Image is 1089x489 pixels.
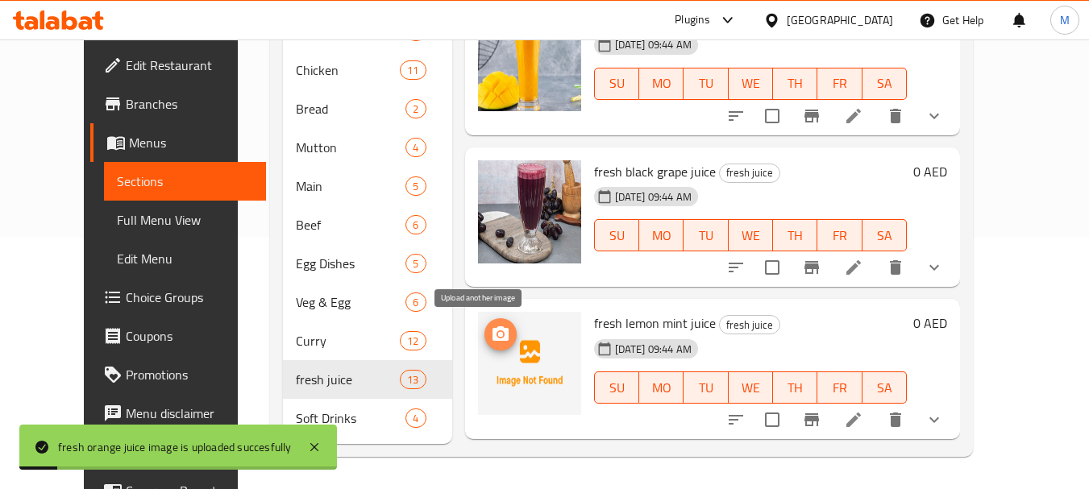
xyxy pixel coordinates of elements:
[869,72,900,95] span: SA
[824,224,855,247] span: FR
[913,160,947,183] h6: 0 AED
[90,123,266,162] a: Menus
[869,376,900,400] span: SA
[117,210,253,230] span: Full Menu View
[405,138,426,157] div: items
[719,164,780,183] div: fresh juice
[283,89,452,128] div: Bread2
[601,224,633,247] span: SU
[594,160,716,184] span: fresh black grape juice
[915,97,954,135] button: show more
[729,68,773,100] button: WE
[400,370,426,389] div: items
[844,106,863,126] a: Edit menu item
[817,371,862,404] button: FR
[729,219,773,251] button: WE
[817,68,862,100] button: FR
[792,400,831,439] button: Branch-specific-item
[126,94,253,114] span: Branches
[639,68,684,100] button: MO
[684,68,728,100] button: TU
[296,215,406,234] span: Beef
[126,56,253,75] span: Edit Restaurant
[104,201,266,239] a: Full Menu View
[787,11,893,29] div: [GEOGRAPHIC_DATA]
[90,394,266,433] a: Menu disclaimer
[639,219,684,251] button: MO
[129,133,253,152] span: Menus
[283,167,452,205] div: Main5
[296,99,406,118] span: Bread
[594,68,639,100] button: SU
[406,411,425,426] span: 4
[104,162,266,201] a: Sections
[296,292,406,312] span: Veg & Egg
[773,371,817,404] button: TH
[594,371,639,404] button: SU
[283,205,452,244] div: Beef6
[283,360,452,399] div: fresh juice13
[126,288,253,307] span: Choice Groups
[729,371,773,404] button: WE
[609,189,698,205] span: [DATE] 09:44 AM
[779,224,811,247] span: TH
[824,376,855,400] span: FR
[400,60,426,80] div: items
[925,106,944,126] svg: Show Choices
[639,371,684,404] button: MO
[406,140,425,155] span: 4
[283,244,452,283] div: Egg Dishes5
[876,248,915,287] button: delete
[406,102,425,117] span: 2
[90,317,266,355] a: Coupons
[405,99,426,118] div: items
[296,408,406,428] div: Soft Drinks
[296,331,401,350] span: Curry
[719,315,780,334] div: fresh juice
[126,365,253,384] span: Promotions
[817,219,862,251] button: FR
[646,224,677,247] span: MO
[478,312,581,415] img: fresh lemon mint juice
[478,160,581,263] img: fresh black grape juice
[296,254,406,273] span: Egg Dishes
[283,399,452,437] div: Soft Drinks4
[283,283,452,321] div: Veg & Egg6
[601,376,633,400] span: SU
[296,60,401,80] span: Chicken
[478,8,581,111] img: fresh mango juice
[296,370,401,389] span: fresh juice
[862,68,907,100] button: SA
[690,224,721,247] span: TU
[735,72,767,95] span: WE
[876,97,915,135] button: delete
[755,99,789,133] span: Select to update
[755,403,789,437] span: Select to update
[126,326,253,346] span: Coupons
[58,438,292,456] div: fresh orange juice image is uploaded succesfully
[779,72,811,95] span: TH
[646,376,677,400] span: MO
[296,138,406,157] div: Mutton
[684,219,728,251] button: TU
[735,224,767,247] span: WE
[869,224,900,247] span: SA
[915,400,954,439] button: show more
[755,251,789,284] span: Select to update
[484,318,517,350] button: upload picture
[90,46,266,85] a: Edit Restaurant
[296,176,406,196] span: Main
[601,72,633,95] span: SU
[405,215,426,234] div: items
[406,218,425,233] span: 6
[406,179,425,194] span: 5
[773,219,817,251] button: TH
[876,400,915,439] button: delete
[1060,11,1070,29] span: M
[792,97,831,135] button: Branch-specific-item
[720,164,779,182] span: fresh juice
[925,258,944,277] svg: Show Choices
